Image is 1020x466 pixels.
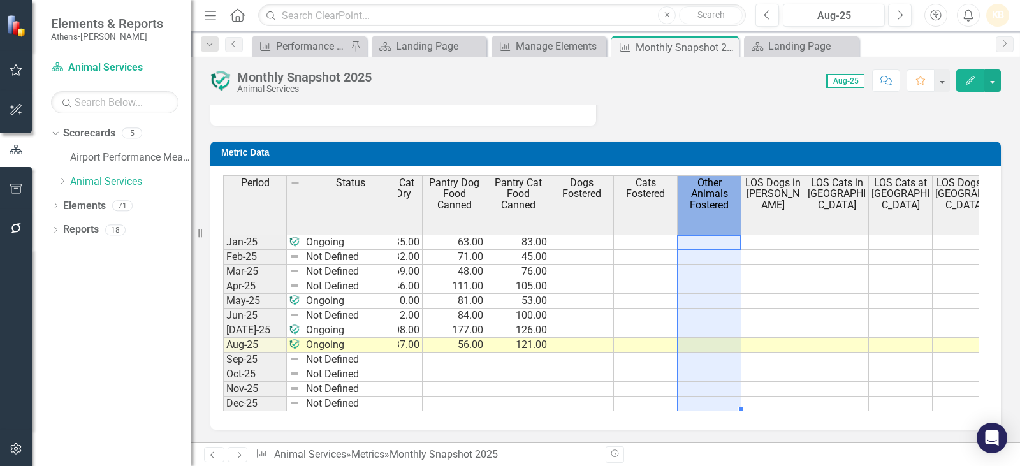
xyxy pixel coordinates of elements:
[787,8,880,24] div: Aug-25
[223,250,287,265] td: Feb-25
[221,148,994,157] h3: Metric Data
[303,235,398,250] td: Ongoing
[423,250,486,265] td: 71.00
[486,250,550,265] td: 45.00
[495,38,603,54] a: Manage Elements
[423,279,486,294] td: 111.00
[783,4,885,27] button: Aug-25
[289,251,300,261] img: 8DAGhfEEPCf229AAAAAElFTkSuQmCC
[223,309,287,323] td: Jun-25
[258,4,746,27] input: Search ClearPoint...
[289,310,300,320] img: 8DAGhfEEPCf229AAAAAElFTkSuQmCC
[289,398,300,408] img: 8DAGhfEEPCf229AAAAAElFTkSuQmCC
[303,367,398,382] td: Not Defined
[808,177,866,211] span: LOS Cats in [GEOGRAPHIC_DATA]
[486,338,550,353] td: 121.00
[636,40,736,55] div: Monthly Snapshot 2025
[255,38,347,54] a: Performance Measures
[679,6,743,24] button: Search
[112,200,133,211] div: 71
[70,150,191,165] a: Airport Performance Measures
[351,448,384,460] a: Metrics
[122,128,142,139] div: 5
[336,177,365,189] span: Status
[303,397,398,411] td: Not Defined
[486,235,550,250] td: 83.00
[486,294,550,309] td: 53.00
[423,294,486,309] td: 81.00
[289,383,300,393] img: 8DAGhfEEPCf229AAAAAElFTkSuQmCC
[423,338,486,353] td: 56.00
[105,224,126,235] div: 18
[423,265,486,279] td: 48.00
[977,423,1007,453] div: Open Intercom Messenger
[303,279,398,294] td: Not Defined
[423,235,486,250] td: 63.00
[390,448,498,460] div: Monthly Snapshot 2025
[223,397,287,411] td: Dec-25
[486,323,550,338] td: 126.00
[986,4,1009,27] button: KB
[303,323,398,338] td: Ongoing
[289,354,300,364] img: 8DAGhfEEPCf229AAAAAElFTkSuQmCC
[396,38,483,54] div: Landing Page
[826,74,864,88] span: Aug-25
[871,177,929,211] span: LOS Cats at [GEOGRAPHIC_DATA]
[256,448,596,462] div: » »
[486,265,550,279] td: 76.00
[237,70,372,84] div: Monthly Snapshot 2025
[223,294,287,309] td: May-25
[63,199,106,214] a: Elements
[51,31,163,41] small: Athens-[PERSON_NAME]
[303,382,398,397] td: Not Defined
[935,177,993,211] span: LOS Dogs at [GEOGRAPHIC_DATA]
[63,222,99,237] a: Reports
[223,279,287,294] td: Apr-25
[303,309,398,323] td: Not Defined
[697,10,725,20] span: Search
[51,61,178,75] a: Animal Services
[553,177,611,200] span: Dogs Fostered
[290,178,300,188] img: 8DAGhfEEPCf229AAAAAElFTkSuQmCC
[289,295,300,305] img: 0ZIHRcLis2QAAAABJRU5ErkJggg==
[768,38,856,54] div: Landing Page
[223,323,287,338] td: [DATE]-25
[303,338,398,353] td: Ongoing
[6,15,29,37] img: ClearPoint Strategy
[223,382,287,397] td: Nov-25
[303,265,398,279] td: Not Defined
[486,279,550,294] td: 105.00
[744,177,802,211] span: LOS Dogs in [PERSON_NAME]
[289,368,300,379] img: 8DAGhfEEPCf229AAAAAElFTkSuQmCC
[289,324,300,335] img: 0ZIHRcLis2QAAAABJRU5ErkJggg==
[276,38,347,54] div: Performance Measures
[747,38,856,54] a: Landing Page
[70,175,191,189] a: Animal Services
[223,338,287,353] td: Aug-25
[375,38,483,54] a: Landing Page
[423,323,486,338] td: 177.00
[303,294,398,309] td: Ongoing
[289,266,300,276] img: 8DAGhfEEPCf229AAAAAElFTkSuQmCC
[210,71,231,91] img: Ongoing
[423,309,486,323] td: 84.00
[63,126,115,141] a: Scorecards
[51,91,178,113] input: Search Below...
[680,177,738,211] span: Other Animals Fostered
[51,16,163,31] span: Elements & Reports
[303,353,398,367] td: Not Defined
[237,84,372,94] div: Animal Services
[516,38,603,54] div: Manage Elements
[223,265,287,279] td: Mar-25
[303,250,398,265] td: Not Defined
[241,177,270,189] span: Period
[486,309,550,323] td: 100.00
[223,235,287,250] td: Jan-25
[425,177,483,211] span: Pantry Dog Food Canned
[289,339,300,349] img: 0ZIHRcLis2QAAAABJRU5ErkJggg==
[616,177,674,200] span: Cats Fostered
[289,280,300,291] img: 8DAGhfEEPCf229AAAAAElFTkSuQmCC
[274,448,346,460] a: Animal Services
[223,353,287,367] td: Sep-25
